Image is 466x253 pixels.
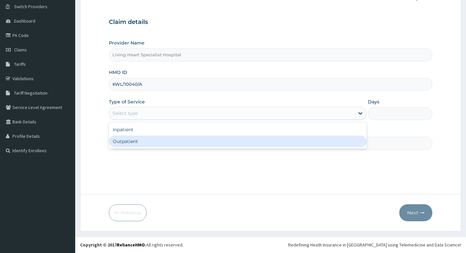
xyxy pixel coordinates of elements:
h3: Claim details [109,19,432,26]
label: Days [368,99,379,105]
span: Dashboard [14,18,35,24]
div: Inpatient [109,124,367,136]
strong: Copyright © 2017 . [80,242,146,248]
label: Type of Service [109,99,145,105]
label: HMO ID [109,69,127,76]
div: Select type [112,110,138,117]
span: Tariff Negotiation [14,90,47,96]
span: Claims [14,47,27,53]
a: RelianceHMO [117,242,145,248]
input: Enter HMO ID [109,78,432,91]
span: Tariffs [14,61,26,67]
button: Next [399,204,432,221]
footer: All rights reserved. [75,236,466,253]
div: Redefining Heath Insurance in [GEOGRAPHIC_DATA] using Telemedicine and Data Science! [288,242,461,248]
span: Switch Providers [14,4,47,9]
div: Outpatient [109,136,367,147]
button: Previous [109,204,147,221]
label: Provider Name [109,40,145,46]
